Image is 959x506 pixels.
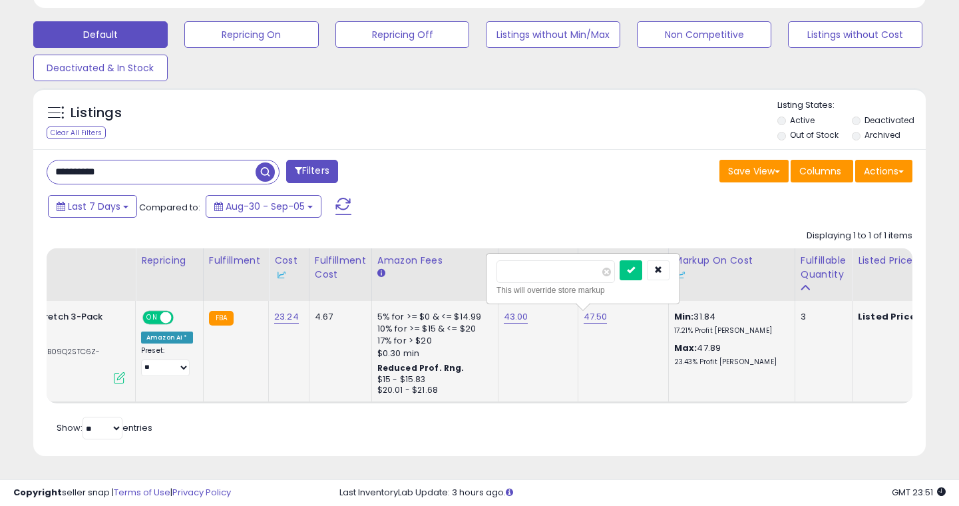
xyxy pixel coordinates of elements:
button: Non Competitive [637,21,771,48]
span: Aug-30 - Sep-05 [226,200,305,213]
a: 43.00 [504,310,528,324]
div: 3 [801,311,842,323]
div: $15 - $15.83 [377,374,488,385]
button: Last 7 Days [48,195,137,218]
div: Amazon Fees [377,254,492,268]
span: Last 7 Days [68,200,120,213]
b: Max: [674,342,697,354]
div: This will override store markup [496,284,670,297]
button: Repricing Off [335,21,470,48]
img: InventoryLab Logo [674,268,687,282]
div: Last InventoryLab Update: 3 hours ago. [339,487,946,499]
div: Some or all of the values in this column are provided from Inventory Lab. [274,268,303,282]
span: ON [144,312,160,324]
strong: Copyright [13,486,62,499]
button: Repricing On [184,21,319,48]
button: Deactivated & In Stock [33,55,168,81]
span: Show: entries [57,421,152,434]
div: $20.01 - $21.68 [377,385,488,396]
button: Aug-30 - Sep-05 [206,195,321,218]
button: Actions [855,160,912,182]
div: Displaying 1 to 1 of 1 items [807,230,912,242]
div: 17% for > $20 [377,335,488,347]
label: Out of Stock [790,129,839,140]
span: 2025-09-13 23:51 GMT [892,486,946,499]
div: Fulfillment [209,254,263,268]
div: Cost [274,254,303,282]
label: Deactivated [864,115,914,126]
div: Clear All Filters [47,126,106,139]
div: 10% for >= $15 & <= $20 [377,323,488,335]
label: Active [790,115,815,126]
div: Some or all of the values in this column are provided from Inventory Lab. [674,268,789,282]
small: Amazon Fees. [377,268,385,280]
p: 23.43% Profit [PERSON_NAME] [674,358,785,367]
button: Columns [791,160,853,182]
div: 4.67 [315,311,361,323]
p: 17.21% Profit [PERSON_NAME] [674,326,785,336]
button: Save View [719,160,789,182]
b: Listed Price: [858,310,918,323]
div: Preset: [141,346,193,376]
label: Archived [864,129,900,140]
div: seller snap | | [13,487,231,499]
button: Listings without Min/Max [486,21,620,48]
a: Privacy Policy [172,486,231,499]
img: InventoryLab Logo [274,268,288,282]
div: Amazon AI * [141,332,193,344]
th: The percentage added to the cost of goods (COGS) that forms the calculator for Min & Max prices. [668,248,795,301]
button: Filters [286,160,338,183]
b: Min: [674,310,694,323]
a: 23.24 [274,310,299,324]
div: 47.89 [674,342,785,367]
div: Fulfillment Cost [315,254,366,282]
div: 5% for >= $0 & <= $14.99 [377,311,488,323]
a: Terms of Use [114,486,170,499]
button: Listings without Cost [788,21,922,48]
small: FBA [209,311,234,326]
div: 31.84 [674,311,785,336]
b: Reduced Prof. Rng. [377,362,465,374]
div: $0.30 min [377,348,488,360]
span: Columns [799,164,841,178]
div: Fulfillable Quantity [801,254,847,282]
span: Compared to: [139,201,200,214]
div: Markup on Cost [674,254,789,282]
span: OFF [172,312,193,324]
p: Listing States: [777,99,926,112]
div: Repricing [141,254,198,268]
button: Default [33,21,168,48]
h5: Listings [71,104,122,123]
a: 47.50 [584,310,608,324]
